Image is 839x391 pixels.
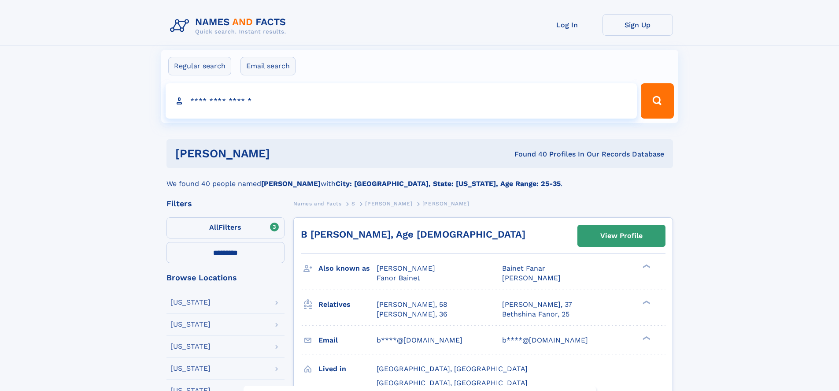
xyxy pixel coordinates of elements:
[168,57,231,75] label: Regular search
[392,149,664,159] div: Found 40 Profiles In Our Records Database
[240,57,296,75] label: Email search
[209,223,218,231] span: All
[318,333,377,348] h3: Email
[170,321,211,328] div: [US_STATE]
[377,274,420,282] span: Fanor Bainet
[170,365,211,372] div: [US_STATE]
[166,217,285,238] label: Filters
[640,335,651,341] div: ❯
[640,264,651,269] div: ❯
[641,83,673,119] button: Search Button
[261,179,321,188] b: [PERSON_NAME]
[377,365,528,373] span: [GEOGRAPHIC_DATA], [GEOGRAPHIC_DATA]
[175,148,392,159] h1: [PERSON_NAME]
[318,261,377,276] h3: Also known as
[502,274,561,282] span: [PERSON_NAME]
[377,300,447,309] a: [PERSON_NAME], 58
[318,297,377,312] h3: Relatives
[602,14,673,36] a: Sign Up
[422,201,469,207] span: [PERSON_NAME]
[301,229,525,240] a: B [PERSON_NAME], Age [DEMOGRAPHIC_DATA]
[377,379,528,387] span: [GEOGRAPHIC_DATA], [GEOGRAPHIC_DATA]
[502,264,545,272] span: Bainet Fanar
[351,198,355,209] a: S
[336,179,561,188] b: City: [GEOGRAPHIC_DATA], State: [US_STATE], Age Range: 25-35
[318,361,377,376] h3: Lived in
[578,225,665,246] a: View Profile
[166,83,637,119] input: search input
[502,309,569,319] a: Bethshina Fanor, 25
[293,198,342,209] a: Names and Facts
[351,201,355,207] span: S
[166,274,285,282] div: Browse Locations
[166,14,293,38] img: Logo Names and Facts
[365,198,412,209] a: [PERSON_NAME]
[640,299,651,305] div: ❯
[600,226,643,246] div: View Profile
[502,300,572,309] a: [PERSON_NAME], 37
[170,299,211,306] div: [US_STATE]
[532,14,602,36] a: Log In
[166,168,673,189] div: We found 40 people named with .
[365,201,412,207] span: [PERSON_NAME]
[166,200,285,208] div: Filters
[170,343,211,350] div: [US_STATE]
[377,264,435,272] span: [PERSON_NAME]
[377,309,447,319] a: [PERSON_NAME], 36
